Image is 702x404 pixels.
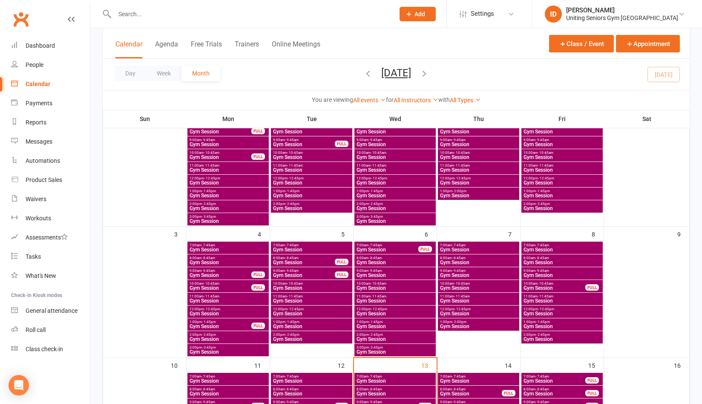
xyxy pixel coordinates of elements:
span: Gym Session [440,324,518,329]
span: 1:00pm [356,320,434,324]
span: - 2:00pm [452,189,466,193]
span: Gym Session [523,180,601,185]
span: 11:00am [273,164,351,167]
span: - 2:45pm [202,202,216,206]
span: Gym Session [189,219,267,224]
span: - 9:45am [285,269,299,273]
span: Gym Session [440,129,518,134]
span: - 1:45pm [536,189,550,193]
button: Add [400,7,436,21]
span: - 1:45pm [285,320,299,324]
th: Tue [270,110,354,128]
span: 7:00am [523,243,601,247]
div: Roll call [26,326,46,333]
a: Assessments [11,228,90,247]
span: Gym Session [523,142,601,147]
span: Gym Session [356,337,434,342]
span: Gym Session [523,155,601,160]
div: 6 [425,227,437,241]
span: 12:00pm [356,176,434,180]
span: - 7:45am [285,243,299,247]
a: Clubworx [10,9,32,30]
span: - 8:45am [201,256,215,260]
span: Gym Session [356,219,434,224]
span: 8:00am [273,256,335,260]
span: Gym Session [189,260,267,265]
th: Thu [437,110,521,128]
span: 10:00am [356,282,434,286]
span: - 10:45am [204,282,219,286]
span: 9:00am [523,269,601,273]
div: FULL [335,271,348,278]
span: - 9:45am [201,269,215,273]
span: 1:00pm [356,189,434,193]
span: - 12:45pm [371,176,387,180]
span: - 11:45am [371,294,386,298]
strong: for [386,96,394,103]
span: 8:00am [523,256,601,260]
a: Roll call [11,320,90,340]
span: Gym Session [273,324,351,329]
span: 1:00pm [440,189,518,193]
div: FULL [585,284,599,291]
span: 9:00am [189,269,252,273]
span: Gym Session [273,337,351,342]
span: 11:00am [523,294,601,298]
span: 12:00pm [440,176,518,180]
span: Gym Session [523,286,586,291]
span: 12:00pm [189,176,267,180]
span: 3:00pm [189,346,267,349]
span: Gym Session [356,286,434,291]
div: Waivers [26,196,46,202]
span: Gym Session [273,129,351,134]
span: Gym Session [189,129,252,134]
span: Gym Session [273,180,351,185]
div: FULL [335,259,348,265]
span: 7:00am [356,243,419,247]
span: Gym Session [273,273,335,278]
span: Gym Session [356,129,434,134]
span: 8:00am [356,256,434,260]
span: - 1:45pm [202,189,216,193]
span: 10:00am [440,282,518,286]
span: 9:00am [440,138,518,142]
span: - 2:45pm [369,333,383,337]
th: Sat [604,110,690,128]
div: Assessments [26,234,68,241]
span: Gym Session [189,206,267,211]
span: - 2:45pm [536,333,550,337]
div: FULL [251,284,265,291]
span: Gym Session [273,311,351,316]
span: Gym Session [523,247,601,252]
span: Gym Session [356,142,434,147]
span: - 10:45am [538,151,553,155]
div: FULL [251,323,265,329]
span: 9:00am [273,269,335,273]
span: Settings [471,4,494,23]
span: 9:00am [189,138,267,142]
span: 9:00am [523,138,601,142]
span: Gym Session [273,155,351,160]
span: 2:00pm [273,202,351,206]
span: Gym Session [189,247,267,252]
span: Gym Session [189,167,267,173]
span: - 11:45am [454,164,470,167]
div: [PERSON_NAME] [566,6,678,14]
span: - 10:45am [204,151,219,155]
span: Gym Session [189,286,252,291]
div: ID [545,6,562,23]
span: Gym Session [189,337,267,342]
span: - 2:00pm [452,320,466,324]
a: Messages [11,132,90,151]
span: Gym Session [273,142,335,147]
a: People [11,55,90,75]
button: Trainers [235,40,259,58]
span: 12:00pm [523,176,601,180]
span: Gym Session [273,260,335,265]
span: 12:00pm [523,307,601,311]
span: Gym Session [440,193,518,198]
button: Calendar [115,40,142,58]
span: - 12:45pm [455,176,471,180]
span: Gym Session [440,155,518,160]
span: 1:00pm [273,320,351,324]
